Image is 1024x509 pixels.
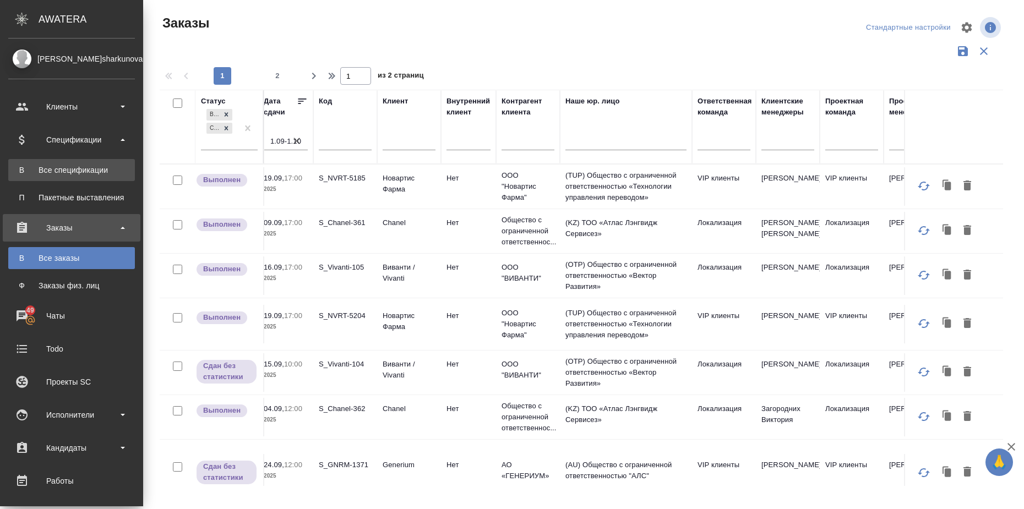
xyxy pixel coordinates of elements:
p: Generium [383,459,435,470]
td: (TUP) Общество с ограниченной ответственностью «Технологии управления переводом» [560,302,692,346]
div: Выставляет ПМ после сдачи и проведения начислений. Последний этап для ПМа [195,217,258,232]
p: S_NVRT-5185 [319,173,372,184]
div: Выполнен [206,109,220,121]
button: Обновить [911,173,937,199]
td: [PERSON_NAME] [884,167,947,206]
p: 2025 [264,184,308,195]
button: Удалить [958,265,977,286]
p: ООО "ВИВАНТИ" [502,359,554,381]
td: Локализация [692,353,756,392]
td: VIP клиенты [692,167,756,206]
td: (TUP) Общество с ограниченной ответственностью «Технологии управления переводом» [560,165,692,209]
p: 17:00 [284,218,302,227]
td: VIP клиенты [820,454,884,492]
p: Выполнен [203,219,241,230]
span: Настроить таблицу [954,14,980,41]
p: 2025 [264,273,308,284]
div: Клиенты [8,98,135,115]
button: Удалить [958,362,977,382]
p: Виванти / Vivanti [383,262,435,284]
td: (OTP) Общество с ограниченной ответственностью «Вектор Развития» [560,254,692,298]
div: Контрагент клиента [502,96,554,118]
div: Проектные менеджеры [889,96,942,118]
div: Пакетные выставления [14,192,129,203]
div: Выставляет ПМ, когда заказ сдан КМу, но начисления еще не проведены [195,459,258,485]
p: 2025 [264,370,308,381]
span: из 2 страниц [378,69,424,85]
p: 09.09, [264,218,284,227]
a: Работы [3,467,140,495]
p: 2025 [264,228,308,239]
p: Нет [446,217,491,228]
p: 24.09, [264,461,284,469]
td: Локализация [820,398,884,436]
button: Клонировать [937,406,958,427]
td: Локализация [820,212,884,250]
p: Нет [446,262,491,273]
td: [PERSON_NAME] [884,353,947,392]
td: [PERSON_NAME] [756,454,820,492]
td: Локализация [820,353,884,392]
p: 19.09, [264,311,284,320]
p: Нет [446,359,491,370]
span: 49 [20,305,41,316]
p: 10:00 [284,360,302,368]
p: Нет [446,403,491,414]
div: Все спецификации [14,165,129,176]
p: 19.09, [264,174,284,182]
a: 49Чаты [3,302,140,330]
td: [PERSON_NAME], [PERSON_NAME] [756,212,820,250]
td: (OTP) Общество с ограниченной ответственностью «Вектор Развития» [560,351,692,395]
div: Выставляет ПМ после сдачи и проведения начислений. Последний этап для ПМа [195,262,258,277]
div: AWATERA [39,8,143,30]
div: Исполнители [8,407,135,423]
button: Удалить [958,313,977,334]
p: Выполнен [203,174,241,185]
button: Клонировать [937,176,958,196]
p: S_NVRT-5204 [319,310,372,321]
a: ВВсе спецификации [8,159,135,181]
div: Дата сдачи [264,96,297,118]
div: Спецификации [8,132,135,148]
p: 2025 [264,414,308,425]
div: Ответственная команда [698,96,752,118]
td: [PERSON_NAME] [884,212,947,250]
div: Работы [8,473,135,489]
button: Сбросить фильтры [973,41,994,62]
p: Виванти / Vivanti [383,359,435,381]
div: Статус [201,96,226,107]
td: VIP клиенты [692,305,756,343]
p: S_Vivanti-104 [319,359,372,370]
td: [PERSON_NAME] [756,256,820,295]
p: ООО "Новартис Фарма" [502,308,554,341]
td: [PERSON_NAME] [884,305,947,343]
p: Chanel [383,217,435,228]
p: Общество с ограниченной ответственнос... [502,215,554,248]
p: Выполнен [203,405,241,416]
button: Обновить [911,403,937,430]
div: Выставляет ПМ после сдачи и проведения начислений. Последний этап для ПМа [195,403,258,418]
button: Обновить [911,310,937,337]
button: Сохранить фильтры [952,41,973,62]
p: Нет [446,310,491,321]
div: Проектная команда [825,96,878,118]
p: Chanel [383,403,435,414]
div: split button [863,19,954,36]
div: Клиент [383,96,408,107]
div: Выполнен, Сдан без статистики [205,122,233,135]
td: (KZ) ТОО «Атлас Лэнгвидж Сервисез» [560,398,692,436]
button: Удалить [958,220,977,241]
button: Клонировать [937,362,958,382]
p: Сдан без статистики [203,360,250,382]
p: Нет [446,459,491,470]
p: Общество с ограниченной ответственнос... [502,401,554,434]
div: Заказы [8,220,135,236]
div: Выставляет ПМ после сдачи и проведения начислений. Последний этап для ПМа [195,310,258,325]
p: S_Chanel-362 [319,403,372,414]
p: 16.09, [264,263,284,271]
td: VIP клиенты [692,454,756,492]
p: 12:00 [284,461,302,469]
p: ООО "ВИВАНТИ" [502,262,554,284]
button: Клонировать [937,265,958,286]
a: ФЗаказы физ. лиц [8,275,135,297]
